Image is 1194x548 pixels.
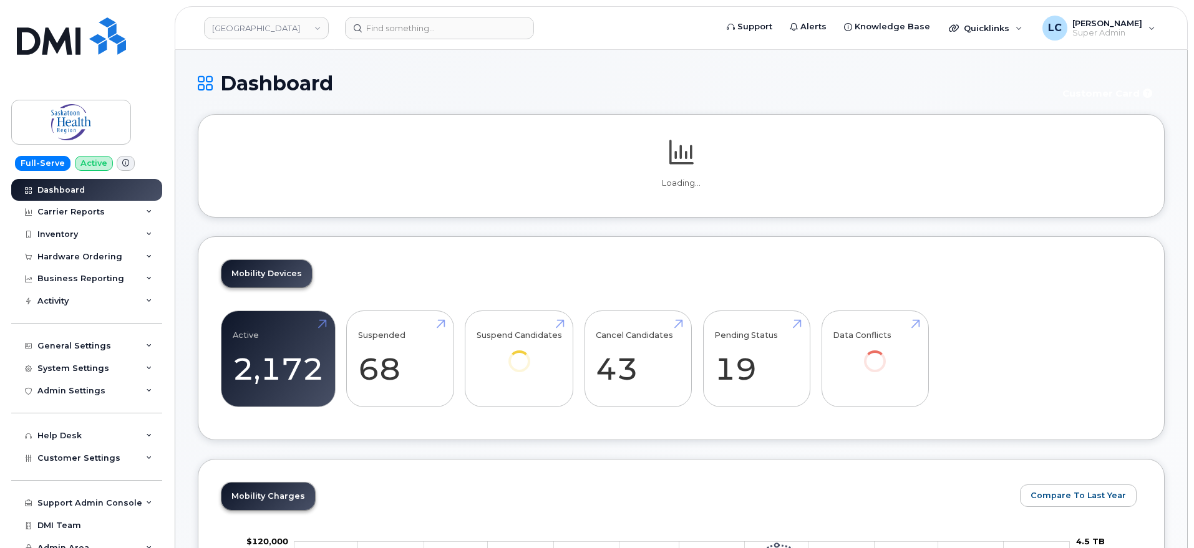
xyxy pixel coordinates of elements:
a: Cancel Candidates 43 [596,318,680,400]
p: Loading... [221,178,1142,189]
button: Customer Card [1052,82,1165,104]
h1: Dashboard [198,72,1046,94]
span: Compare To Last Year [1031,489,1126,501]
a: Mobility Devices [221,260,312,287]
a: Mobility Charges [221,483,315,510]
tspan: $120,000 [246,536,288,546]
a: Active 2,172 [233,318,324,400]
g: $0 [246,536,288,546]
a: Data Conflicts [833,318,917,390]
tspan: 4.5 TB [1076,536,1105,546]
button: Compare To Last Year [1020,484,1137,507]
a: Suspended 68 [358,318,442,400]
a: Suspend Candidates [477,318,562,390]
a: Pending Status 19 [714,318,798,400]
